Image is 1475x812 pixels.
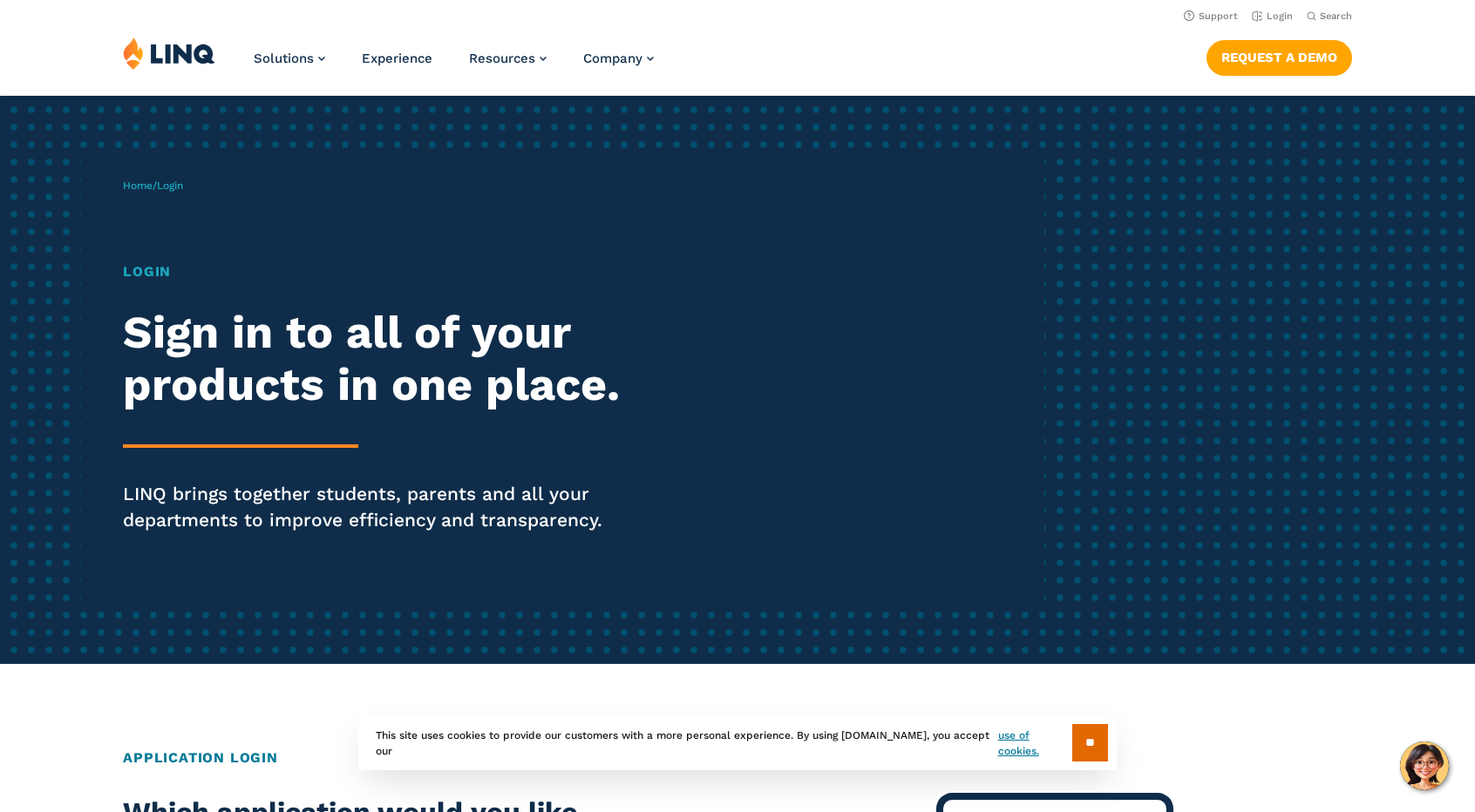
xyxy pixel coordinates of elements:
[157,179,183,192] span: Login
[1207,37,1352,75] nav: Button Navigation
[998,727,1072,759] a: use of cookies.
[362,51,432,66] a: Experience
[123,261,691,282] h1: Login
[583,51,654,66] a: Company
[123,179,183,192] span: /
[123,37,215,70] img: LINQ | K‑12 Software
[254,37,654,94] nav: Primary Navigation
[1207,40,1352,75] a: Request a Demo
[1184,10,1238,22] a: Support
[254,51,325,66] a: Solutions
[123,307,691,411] h2: Sign in to all of your products in one place.
[469,51,535,66] span: Resources
[583,51,642,66] span: Company
[469,51,547,66] a: Resources
[254,51,314,66] span: Solutions
[123,179,153,192] a: Home
[1252,10,1293,22] a: Login
[358,715,1117,770] div: This site uses cookies to provide our customers with a more personal experience. By using [DOMAIN...
[1307,10,1352,23] button: Open Search Bar
[1400,741,1449,790] button: Hello, have a question? Let’s chat.
[123,481,691,533] p: LINQ brings together students, parents and all your departments to improve efficiency and transpa...
[1320,10,1352,22] span: Search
